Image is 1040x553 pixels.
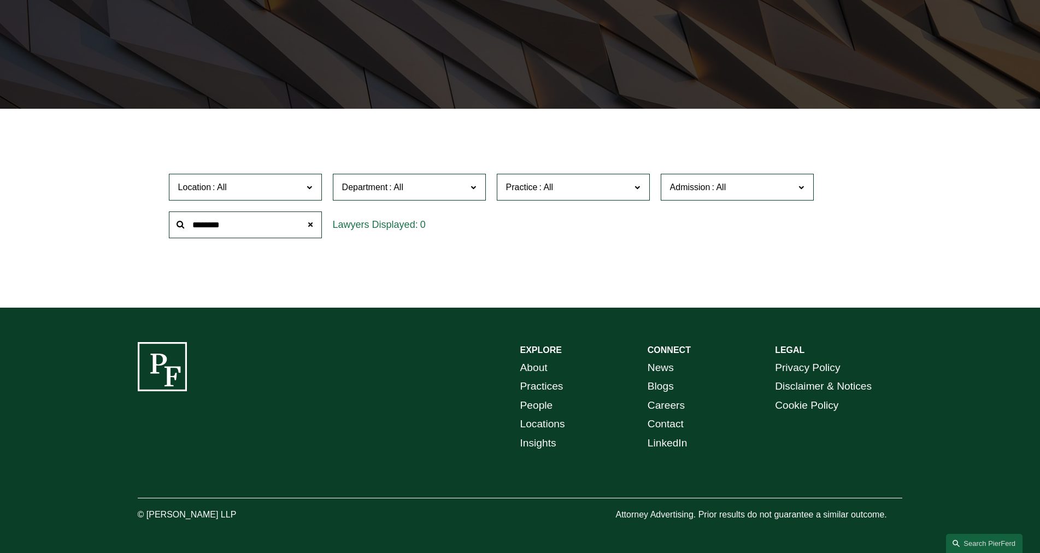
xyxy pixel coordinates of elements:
[648,345,691,355] strong: CONNECT
[648,415,684,434] a: Contact
[775,396,838,415] a: Cookie Policy
[648,396,685,415] a: Careers
[615,507,902,523] p: Attorney Advertising. Prior results do not guarantee a similar outcome.
[506,183,538,192] span: Practice
[138,507,297,523] p: © [PERSON_NAME] LLP
[648,358,674,378] a: News
[775,345,804,355] strong: LEGAL
[520,377,563,396] a: Practices
[775,377,872,396] a: Disclaimer & Notices
[520,358,548,378] a: About
[670,183,710,192] span: Admission
[178,183,211,192] span: Location
[520,345,562,355] strong: EXPLORE
[342,183,388,192] span: Department
[520,396,553,415] a: People
[420,219,426,230] span: 0
[946,534,1023,553] a: Search this site
[520,434,556,453] a: Insights
[520,415,565,434] a: Locations
[648,377,674,396] a: Blogs
[775,358,840,378] a: Privacy Policy
[648,434,688,453] a: LinkedIn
